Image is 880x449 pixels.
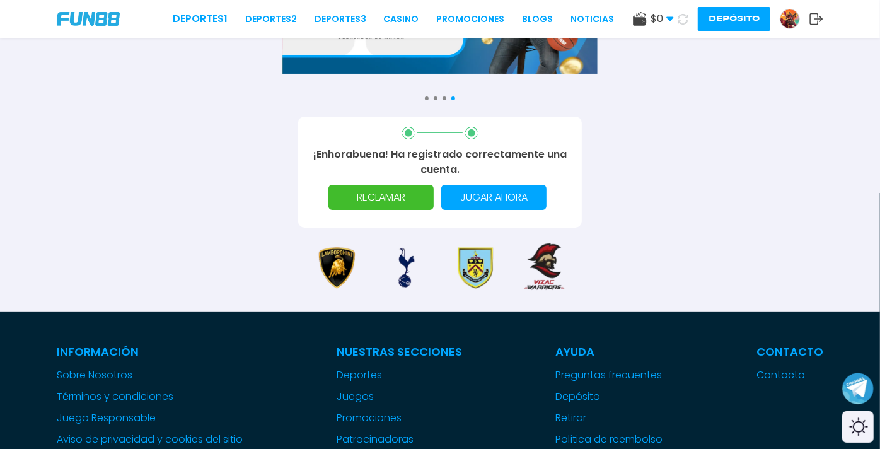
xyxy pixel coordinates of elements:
[570,13,614,26] a: NOTICIAS
[756,368,823,383] a: Contacto
[337,389,374,404] button: Juegos
[441,185,547,210] button: Jugar ahora
[57,411,243,426] a: Juego Responsable
[522,13,553,26] a: BLOGS
[555,389,663,404] a: Depósito
[555,411,663,426] a: Retirar
[756,343,823,360] p: Contacto
[337,411,462,426] a: Promociones
[780,9,799,28] img: Avatar
[337,432,462,447] a: Patrocinadoras
[336,185,426,210] p: RECLAMAR
[315,13,366,26] a: Deportes3
[447,240,504,297] img: Sponsor
[651,11,674,26] span: $ 0
[383,13,419,26] a: CASINO
[780,9,809,29] a: Avatar
[57,389,243,404] a: Términos y condiciones
[516,240,572,297] img: Sponsor
[378,240,434,297] img: Sponsor
[245,13,297,26] a: Deportes2
[449,185,539,210] p: Jugar ahora
[337,368,462,383] a: Deportes
[555,368,663,383] a: Preguntas frecuentes
[173,11,228,26] a: Deportes1
[57,343,243,360] p: Información
[698,7,770,31] button: Depósito
[337,343,462,360] p: Nuestras Secciones
[57,432,243,447] a: Aviso de privacidad y cookies del sitio
[842,372,874,405] button: Join telegram channel
[555,343,663,360] p: Ayuda
[555,432,663,447] a: Política de reembolso
[842,411,874,443] div: Switch theme
[57,368,243,383] a: Sobre Nosotros
[309,240,366,297] img: Sponsor
[328,185,434,210] button: RECLAMAR
[436,13,504,26] a: Promociones
[57,12,120,26] img: Company Logo
[313,147,567,177] p: ¡Enhorabuena! Ha registrado correctamente una cuenta.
